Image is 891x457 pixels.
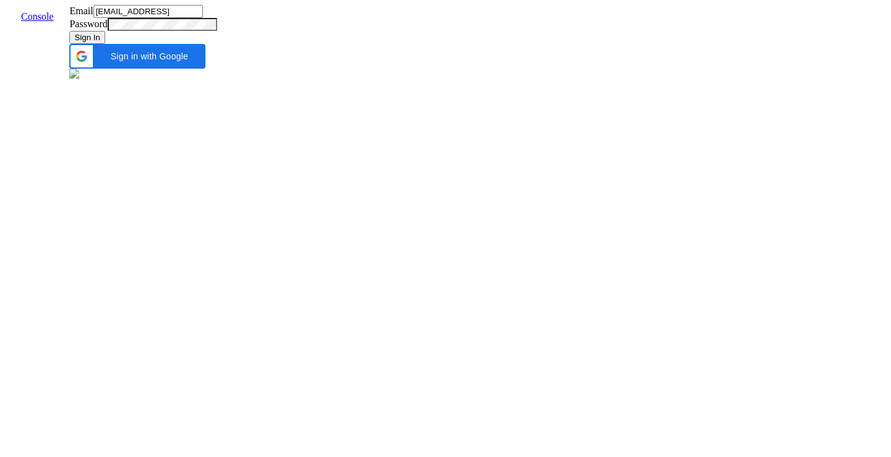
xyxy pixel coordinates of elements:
label: Email [69,6,93,16]
span: Sign in with Google [100,51,198,61]
label: Password [69,19,107,29]
div: Sign in with Google [69,44,205,69]
a: Console [11,11,63,22]
input: Email [93,5,203,18]
img: azure.svg [69,69,79,79]
button: Sign In [69,31,105,44]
